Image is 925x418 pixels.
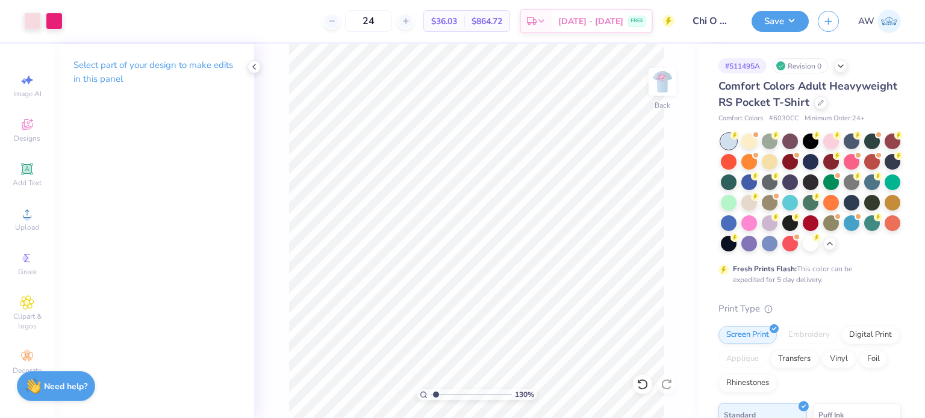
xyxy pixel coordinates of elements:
strong: Fresh Prints Flash: [733,264,797,274]
div: Transfers [770,350,818,368]
span: $864.72 [472,15,502,28]
span: Comfort Colors Adult Heavyweight RS Pocket T-Shirt [718,79,897,109]
span: 130 % [515,389,534,400]
strong: Need help? [44,381,87,392]
a: AW [858,10,901,33]
div: # 511495A [718,58,767,73]
span: # 6030CC [769,114,799,124]
span: $36.03 [431,15,457,28]
span: Comfort Colors [718,114,763,124]
div: Embroidery [780,326,838,344]
div: Foil [859,350,888,368]
img: Back [650,70,674,94]
span: Decorate [13,366,42,375]
div: Digital Print [841,326,900,344]
input: Untitled Design [684,9,743,33]
div: This color can be expedited for 5 day delivery. [733,263,881,285]
p: Select part of your design to make edits in this panel [73,58,235,86]
span: Upload [15,223,39,232]
span: Greek [18,267,37,277]
span: AW [858,14,874,28]
div: Print Type [718,302,901,316]
span: FREE [631,17,643,25]
div: Applique [718,350,767,368]
button: Save [752,11,809,32]
div: Rhinestones [718,374,777,392]
div: Screen Print [718,326,777,344]
div: Revision 0 [773,58,828,73]
span: Clipart & logos [6,312,48,331]
span: Minimum Order: 24 + [805,114,865,124]
input: – – [345,10,392,32]
span: Designs [14,134,40,143]
div: Back [655,100,670,111]
span: [DATE] - [DATE] [558,15,623,28]
img: Andrew Wells [877,10,901,33]
span: Image AI [13,89,42,99]
div: Vinyl [822,350,856,368]
span: Add Text [13,178,42,188]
